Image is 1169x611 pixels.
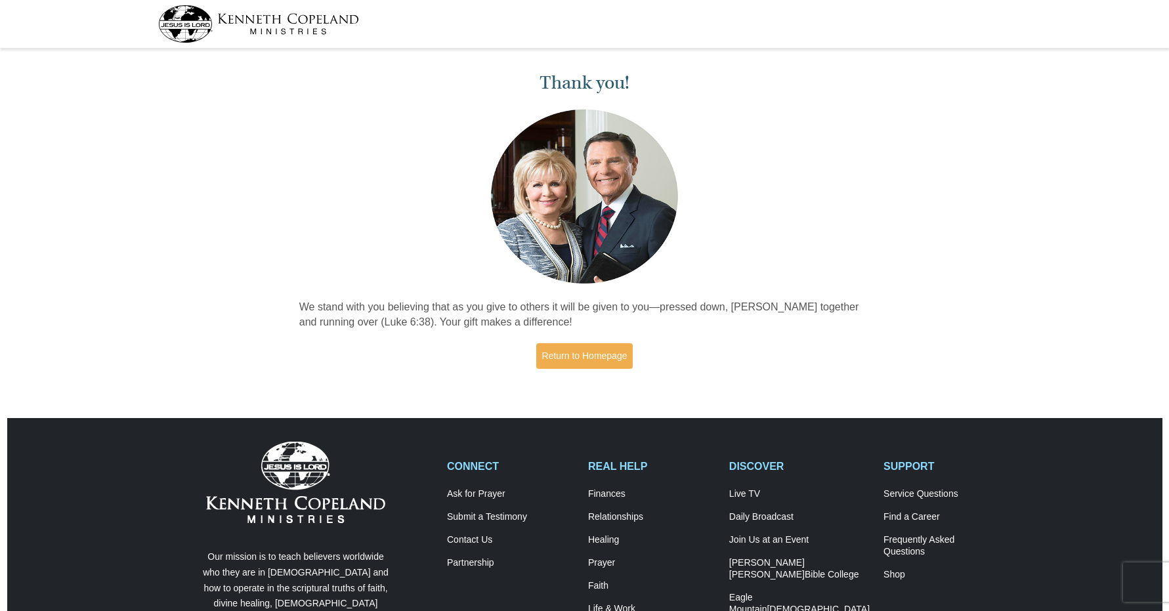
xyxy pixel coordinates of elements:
span: Bible College [805,569,859,579]
a: Join Us at an Event [729,534,870,546]
h2: SUPPORT [883,460,1011,473]
a: Contact Us [447,534,574,546]
a: Return to Homepage [536,343,633,369]
a: Finances [588,488,715,500]
a: Prayer [588,557,715,569]
a: Live TV [729,488,870,500]
a: Daily Broadcast [729,511,870,523]
img: kcm-header-logo.svg [158,5,359,43]
a: Faith [588,580,715,592]
a: Relationships [588,511,715,523]
a: Shop [883,569,1011,581]
h2: REAL HELP [588,460,715,473]
a: Submit a Testimony [447,511,574,523]
img: Kenneth and Gloria [488,106,681,287]
img: Kenneth Copeland Ministries [206,442,385,523]
a: Partnership [447,557,574,569]
h2: DISCOVER [729,460,870,473]
h2: CONNECT [447,460,574,473]
p: We stand with you believing that as you give to others it will be given to you—pressed down, [PER... [299,300,870,330]
a: Service Questions [883,488,1011,500]
a: [PERSON_NAME] [PERSON_NAME]Bible College [729,557,870,581]
h1: Thank you! [299,72,870,94]
a: Find a Career [883,511,1011,523]
a: Frequently AskedQuestions [883,534,1011,558]
a: Healing [588,534,715,546]
a: Ask for Prayer [447,488,574,500]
